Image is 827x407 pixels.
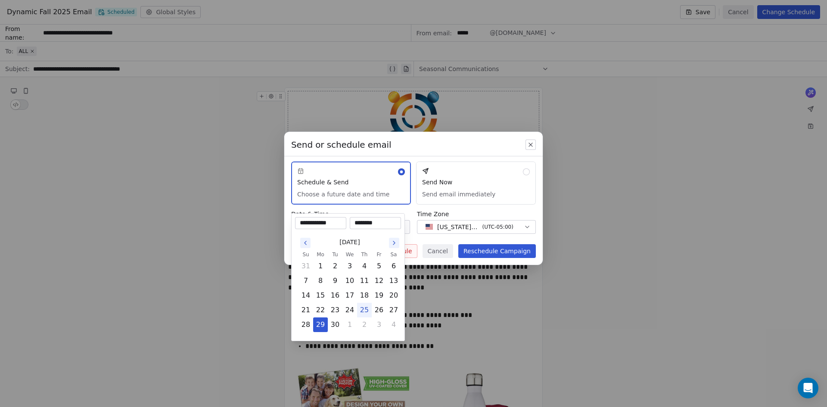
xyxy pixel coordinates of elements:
[299,318,313,332] button: Sunday, September 28th, 2025
[372,289,386,302] button: Friday, September 19th, 2025
[389,238,399,248] button: Go to the Next Month
[314,303,327,317] button: Monday, September 22nd, 2025
[387,318,401,332] button: Saturday, October 4th, 2025
[372,274,386,288] button: Friday, September 12th, 2025
[372,259,386,273] button: Friday, September 5th, 2025
[328,318,342,332] button: Tuesday, September 30th, 2025
[298,250,401,332] table: September 2025
[343,303,357,317] button: Wednesday, September 24th, 2025
[387,289,401,302] button: Saturday, September 20th, 2025
[387,274,401,288] button: Saturday, September 13th, 2025
[339,238,360,247] span: [DATE]
[328,289,342,302] button: Tuesday, September 16th, 2025
[387,303,401,317] button: Saturday, September 27th, 2025
[358,289,371,302] button: Thursday, September 18th, 2025
[314,259,327,273] button: Monday, September 1st, 2025
[314,274,327,288] button: Monday, September 8th, 2025
[357,250,372,259] th: Thursday
[358,318,371,332] button: Thursday, October 2nd, 2025
[328,274,342,288] button: Tuesday, September 9th, 2025
[313,250,328,259] th: Monday
[358,259,371,273] button: Thursday, September 4th, 2025
[343,318,357,332] button: Wednesday, October 1st, 2025
[358,274,371,288] button: Thursday, September 11th, 2025
[342,250,357,259] th: Wednesday
[372,250,386,259] th: Friday
[372,318,386,332] button: Friday, October 3rd, 2025
[328,259,342,273] button: Tuesday, September 2nd, 2025
[299,303,313,317] button: Sunday, September 21st, 2025
[328,303,342,317] button: Tuesday, September 23rd, 2025
[343,259,357,273] button: Wednesday, September 3rd, 2025
[299,289,313,302] button: Sunday, September 14th, 2025
[328,250,342,259] th: Tuesday
[300,238,311,248] button: Go to the Previous Month
[298,250,313,259] th: Sunday
[314,318,327,332] button: Monday, September 29th, 2025, selected
[299,259,313,273] button: Sunday, August 31st, 2025
[343,289,357,302] button: Wednesday, September 17th, 2025
[314,289,327,302] button: Monday, September 15th, 2025
[386,250,401,259] th: Saturday
[358,303,371,317] button: Today, Thursday, September 25th, 2025
[372,303,386,317] button: Friday, September 26th, 2025
[387,259,401,273] button: Saturday, September 6th, 2025
[299,274,313,288] button: Sunday, September 7th, 2025
[343,274,357,288] button: Wednesday, September 10th, 2025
